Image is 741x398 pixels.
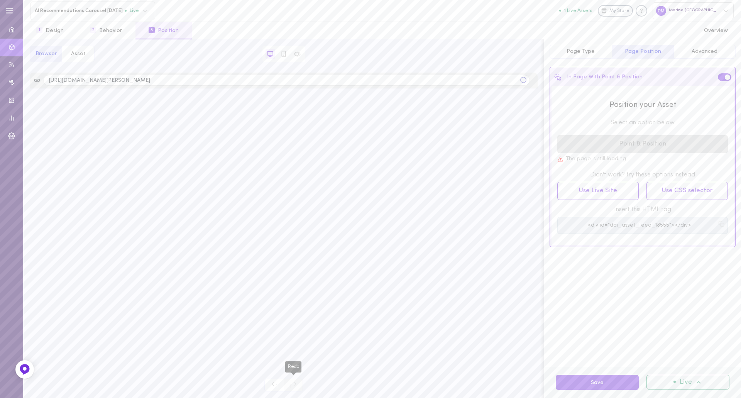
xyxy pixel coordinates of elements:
[625,49,661,54] span: Page Position
[284,379,303,391] span: Redo
[43,75,530,86] input: Type a URL
[557,171,728,179] span: Didn't work? try these options instead
[77,22,135,39] button: 2Behavior
[692,49,717,54] span: Advanced
[35,8,125,14] span: AI Recommendations Carousel [DATE]
[135,22,192,39] button: 3Position
[557,205,728,214] span: Insert this HTML tag
[550,45,612,59] button: Page Type
[557,119,728,127] span: Select an option below
[125,8,139,13] span: Live
[23,22,77,39] button: 1Design
[559,8,592,13] button: 1 Live Assets
[62,46,95,62] button: Asset
[559,8,598,14] a: 1 Live Assets
[566,156,626,163] span: The page is still loading
[673,45,736,59] button: Advanced
[567,49,595,54] span: Page Type
[609,8,629,15] span: My Store
[653,2,734,19] div: Marina [GEOGRAPHIC_DATA]
[636,5,647,17] div: Knowledge center
[691,22,741,39] button: Overview
[90,27,96,33] span: 2
[598,5,633,17] a: My Store
[557,100,728,110] span: Position your Asset
[36,27,42,33] span: 1
[554,73,643,81] div: In Page With Point & Position
[556,375,639,390] button: Save
[557,182,639,200] button: Use Live Site
[646,375,729,390] button: Live
[149,27,155,33] span: 3
[19,364,30,375] img: Feedback Button
[646,182,728,200] button: Use CSS selector
[680,379,692,386] span: Live
[264,379,284,391] span: Undo
[557,135,728,153] button: Point & Position
[30,46,62,62] button: Browser
[612,45,674,59] button: Page Position
[563,222,716,229] pre: <div id="dai_asset_feed_18555"></div>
